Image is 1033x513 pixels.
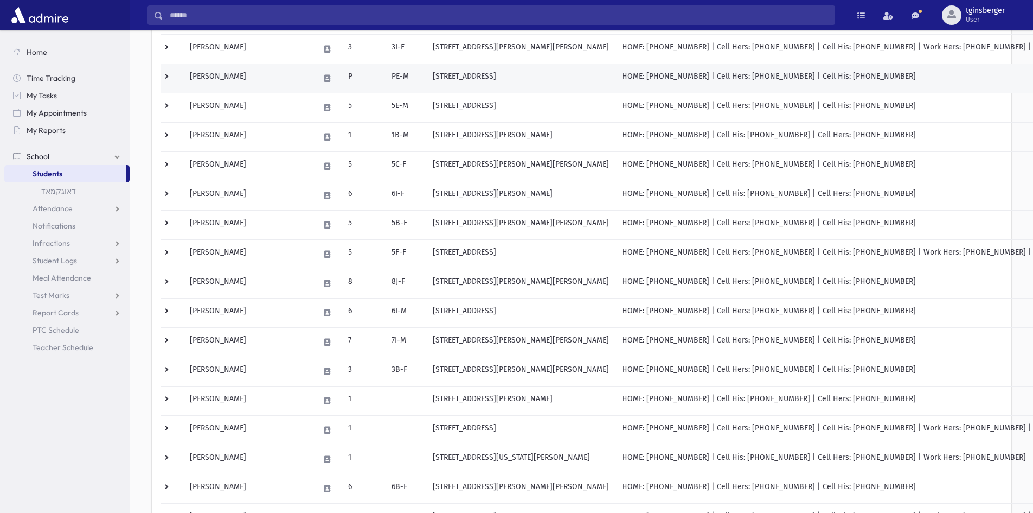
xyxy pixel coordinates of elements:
span: Home [27,47,47,57]
td: 5 [342,93,385,122]
a: School [4,148,130,165]
span: Infractions [33,238,70,248]
td: [PERSON_NAME] [183,93,313,122]
td: [PERSON_NAME] [183,269,313,298]
td: 6 [342,474,385,503]
input: Search [163,5,835,25]
td: 3B-F [385,357,426,386]
td: 5F-F [385,239,426,269]
a: Meal Attendance [4,269,130,287]
td: [STREET_ADDRESS] [426,239,615,269]
td: 8J-F [385,269,426,298]
td: [PERSON_NAME] [183,357,313,386]
span: Report Cards [33,308,79,318]
td: 6 [342,298,385,327]
td: 1B-M [385,122,426,151]
td: [STREET_ADDRESS][PERSON_NAME] [426,386,615,415]
td: [STREET_ADDRESS] [426,298,615,327]
td: 5 [342,151,385,181]
td: [PERSON_NAME] [183,210,313,239]
a: My Tasks [4,87,130,104]
td: [STREET_ADDRESS][PERSON_NAME][PERSON_NAME] [426,474,615,503]
td: 3 [342,357,385,386]
td: [PERSON_NAME] [183,151,313,181]
td: 7 [342,327,385,357]
td: 3 [342,34,385,64]
span: Students [33,169,62,179]
td: 7I-M [385,327,426,357]
span: Attendance [33,204,73,213]
span: Notifications [33,221,75,231]
td: [PERSON_NAME] [183,386,313,415]
a: Report Cards [4,304,130,321]
td: 6 [342,181,385,210]
a: Teacher Schedule [4,339,130,356]
span: Test Marks [33,290,69,300]
span: Time Tracking [27,73,75,83]
td: 5B-F [385,210,426,239]
span: My Tasks [27,91,57,100]
td: 1 [342,445,385,474]
span: Meal Attendance [33,273,91,283]
span: tginsberger [966,7,1005,15]
span: User [966,15,1005,24]
td: 5 [342,210,385,239]
td: [PERSON_NAME] [183,415,313,445]
td: [PERSON_NAME] [183,474,313,503]
td: [STREET_ADDRESS][PERSON_NAME][PERSON_NAME] [426,210,615,239]
img: AdmirePro [9,4,71,26]
a: Home [4,43,130,61]
td: [STREET_ADDRESS][PERSON_NAME][PERSON_NAME] [426,34,615,64]
td: [STREET_ADDRESS][PERSON_NAME][PERSON_NAME] [426,269,615,298]
a: Students [4,165,126,182]
td: [STREET_ADDRESS] [426,93,615,122]
td: 6I-M [385,298,426,327]
span: My Appointments [27,108,87,118]
td: [STREET_ADDRESS][PERSON_NAME][PERSON_NAME] [426,357,615,386]
td: [STREET_ADDRESS][PERSON_NAME] [426,122,615,151]
td: 5 [342,239,385,269]
td: [STREET_ADDRESS][PERSON_NAME][PERSON_NAME] [426,327,615,357]
td: [PERSON_NAME] [183,122,313,151]
td: 1 [342,386,385,415]
td: 5E-M [385,93,426,122]
a: PTC Schedule [4,321,130,339]
td: 5C-F [385,151,426,181]
td: [STREET_ADDRESS] [426,415,615,445]
td: [PERSON_NAME] [183,239,313,269]
span: Student Logs [33,256,77,265]
td: 1 [342,415,385,445]
td: 3I-F [385,34,426,64]
td: [PERSON_NAME] [183,327,313,357]
td: [PERSON_NAME] [183,445,313,474]
a: Time Tracking [4,69,130,87]
td: P [342,64,385,93]
a: My Reports [4,122,130,139]
a: דאוגקמאד [4,182,130,200]
td: 6I-F [385,181,426,210]
td: [STREET_ADDRESS][PERSON_NAME] [426,181,615,210]
td: [PERSON_NAME] [183,34,313,64]
td: 6B-F [385,474,426,503]
td: [STREET_ADDRESS] [426,64,615,93]
a: My Appointments [4,104,130,122]
td: [STREET_ADDRESS][US_STATE][PERSON_NAME] [426,445,615,474]
td: 1 [342,122,385,151]
td: [STREET_ADDRESS][PERSON_NAME][PERSON_NAME] [426,151,615,181]
span: PTC Schedule [33,325,79,335]
span: Teacher Schedule [33,343,93,352]
td: [PERSON_NAME] [183,64,313,93]
td: 8 [342,269,385,298]
a: Attendance [4,200,130,217]
a: Notifications [4,217,130,235]
a: Test Marks [4,287,130,304]
span: My Reports [27,125,66,135]
a: Student Logs [4,252,130,269]
td: [PERSON_NAME] [183,181,313,210]
span: School [27,151,49,161]
td: [PERSON_NAME] [183,298,313,327]
td: PE-M [385,64,426,93]
a: Infractions [4,235,130,252]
